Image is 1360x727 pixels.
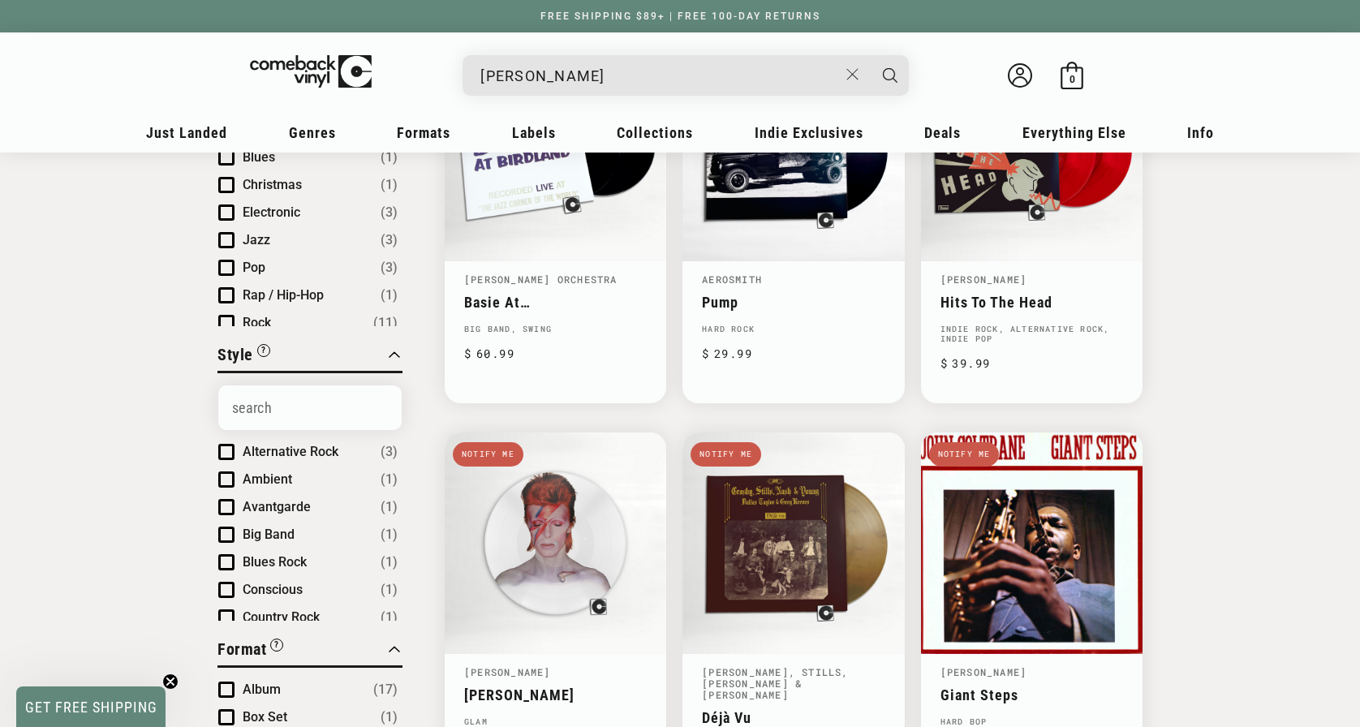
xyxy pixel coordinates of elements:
[924,124,961,141] span: Deals
[940,273,1027,286] a: [PERSON_NAME]
[381,203,398,222] span: Number of products: (3)
[243,609,320,625] span: Country Rock
[289,124,336,141] span: Genres
[1187,124,1214,141] span: Info
[243,444,338,459] span: Alternative Rock
[243,149,275,165] span: Blues
[463,55,909,96] div: Search
[940,665,1027,678] a: [PERSON_NAME]
[381,497,398,517] span: Number of products: (1)
[25,699,157,716] span: GET FREE SHIPPING
[243,204,300,220] span: Electronic
[243,554,307,570] span: Blues Rock
[524,11,837,22] a: FREE SHIPPING $89+ | FREE 100-DAY RETURNS
[464,294,647,311] a: Basie At [GEOGRAPHIC_DATA]
[162,673,179,690] button: Close teaser
[870,55,910,96] button: Search
[217,342,270,371] button: Filter by Style
[381,470,398,489] span: Number of products: (1)
[381,258,398,277] span: Number of products: (3)
[243,315,271,330] span: Rock
[381,286,398,305] span: Number of products: (1)
[702,665,848,701] a: [PERSON_NAME], Stills, [PERSON_NAME] & [PERSON_NAME]
[16,686,166,727] div: GET FREE SHIPPINGClose teaser
[243,527,295,542] span: Big Band
[464,273,618,286] a: [PERSON_NAME] Orchestra
[243,287,324,303] span: Rap / Hip-Hop
[755,124,863,141] span: Indie Exclusives
[243,709,287,725] span: Box Set
[940,294,1123,311] a: Hits To The Head
[397,124,450,141] span: Formats
[512,124,556,141] span: Labels
[464,686,647,703] a: [PERSON_NAME]
[838,57,868,92] button: Close
[381,442,398,462] span: Number of products: (3)
[381,608,398,627] span: Number of products: (1)
[1022,124,1126,141] span: Everything Else
[381,553,398,572] span: Number of products: (1)
[381,175,398,195] span: Number of products: (1)
[940,686,1123,703] a: Giant Steps
[381,148,398,167] span: Number of products: (1)
[218,385,402,430] input: Search Options
[373,680,398,699] span: Number of products: (17)
[381,525,398,544] span: Number of products: (1)
[381,230,398,250] span: Number of products: (3)
[146,124,227,141] span: Just Landed
[243,232,270,247] span: Jazz
[464,665,551,678] a: [PERSON_NAME]
[702,294,884,311] a: Pump
[243,260,265,275] span: Pop
[243,471,292,487] span: Ambient
[617,124,693,141] span: Collections
[702,709,884,726] a: Déjà Vu
[243,177,302,192] span: Christmas
[243,682,281,697] span: Album
[243,582,303,597] span: Conscious
[1069,73,1075,85] span: 0
[381,708,398,727] span: Number of products: (1)
[702,273,762,286] a: Aerosmith
[217,637,283,665] button: Filter by Format
[217,345,253,364] span: Style
[480,59,838,92] input: search
[217,639,266,659] span: Format
[373,313,398,333] span: Number of products: (11)
[243,499,311,514] span: Avantgarde
[381,580,398,600] span: Number of products: (1)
